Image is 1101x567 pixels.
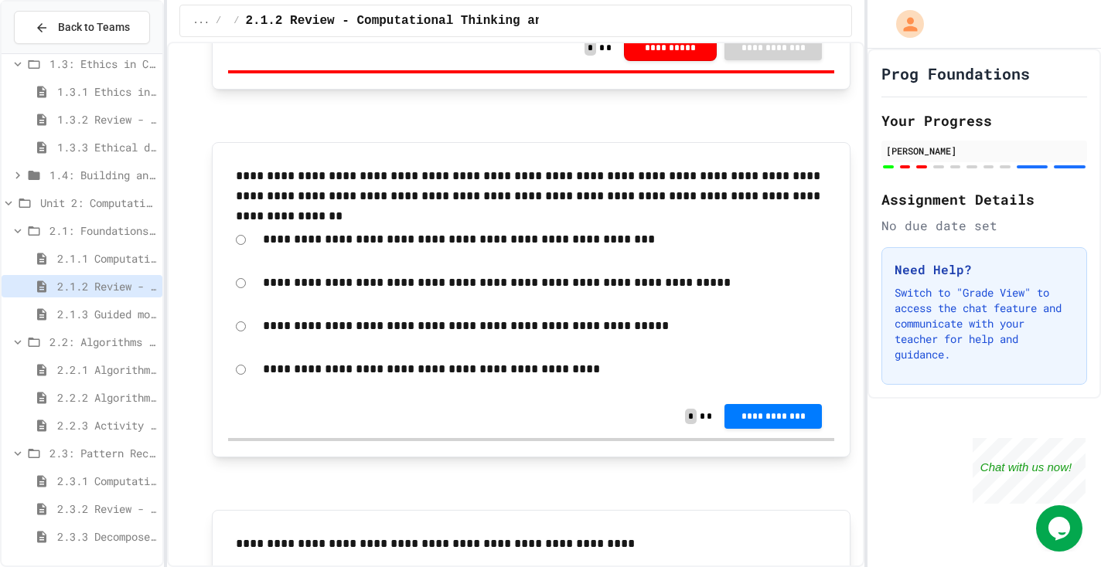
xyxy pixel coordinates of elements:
span: / [216,15,221,27]
span: 2.1: Foundations of Computational Thinking [49,222,156,239]
div: No due date set [881,216,1087,235]
span: 2.3.3 Decompose school issue using CT [57,528,156,545]
span: 1.3.2 Review - Ethics in Computer Science [57,111,156,127]
span: 1.3.3 Ethical dilemma reflections [57,139,156,155]
div: [PERSON_NAME] [886,144,1082,158]
h3: Need Help? [895,260,1074,279]
span: ... [193,15,210,27]
h1: Prog Foundations [881,63,1030,84]
span: 2.3.1 Computational Thinking - Your Problem-Solving Toolkit [57,473,156,489]
span: 2.1.2 Review - Computational Thinking and Problem Solving [245,12,668,30]
span: 1.4: Building an Online Presence [49,167,156,183]
span: 2.2.2 Algorithms from Idea to Flowchart - Review [57,389,156,406]
div: My Account [880,6,928,42]
span: 1.3.1 Ethics in Computer Science [57,83,156,100]
span: 2.2.3 Activity Recommendation Algorithm [57,417,156,433]
button: Back to Teams [14,11,150,44]
span: 2.1.3 Guided morning routine flowchart [57,306,156,322]
span: Unit 2: Computational Thinking & Problem-Solving [40,195,156,211]
p: Switch to "Grade View" to access the chat feature and communicate with your teacher for help and ... [895,285,1074,362]
iframe: chat widget [1036,505,1086,552]
span: 2.1.2 Review - Computational Thinking and Problem Solving [57,278,156,294]
h2: Your Progress [881,110,1087,131]
span: 1.3: Ethics in Computing [49,56,156,72]
span: 2.3.2 Review - Computational Thinking - Your Problem-Solving Toolkit [57,501,156,517]
iframe: chat widget [973,438,1086,504]
span: Back to Teams [58,19,130,36]
span: 2.3: Pattern Recognition & Decomposition [49,445,156,461]
span: / [233,15,239,27]
h2: Assignment Details [881,188,1087,210]
span: 2.1.1 Computational Thinking and Problem Solving [57,250,156,267]
span: 2.2.1 Algorithms from Idea to Flowchart [57,362,156,378]
span: 2.2: Algorithms from Idea to Flowchart [49,334,156,350]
